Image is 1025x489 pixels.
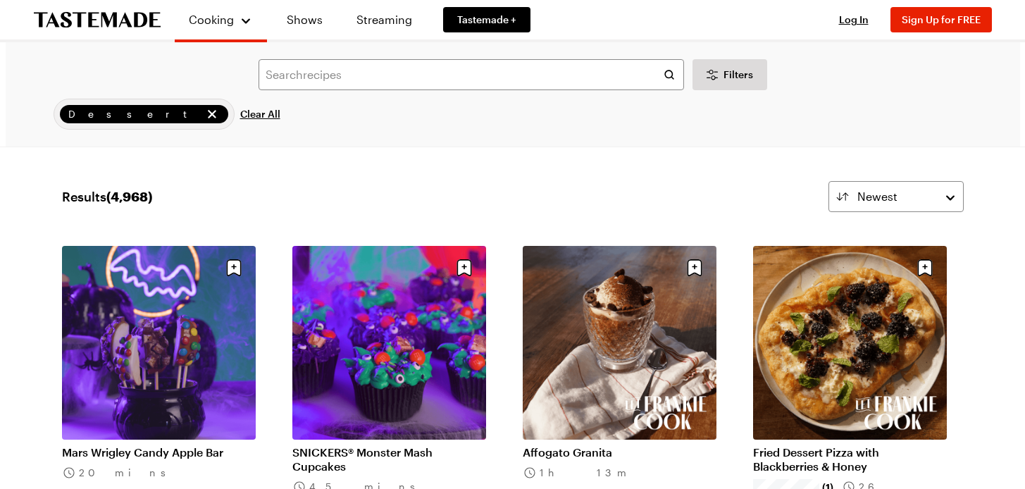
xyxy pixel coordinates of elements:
[890,7,992,32] button: Sign Up for FREE
[857,188,897,205] span: Newest
[240,99,280,130] button: Clear All
[204,106,220,122] button: remove Dessert
[457,13,516,27] span: Tastemade +
[68,106,201,122] span: Dessert
[106,189,152,204] span: ( 4,968 )
[451,254,478,281] button: Save recipe
[62,445,256,459] a: Mars Wrigley Candy Apple Bar
[839,13,869,25] span: Log In
[902,13,981,25] span: Sign Up for FREE
[189,6,253,34] button: Cooking
[240,107,280,121] span: Clear All
[34,12,161,28] a: To Tastemade Home Page
[826,13,882,27] button: Log In
[443,7,530,32] a: Tastemade +
[723,68,753,82] span: Filters
[692,59,767,90] button: Desktop filters
[828,181,964,212] button: Newest
[753,445,947,473] a: Fried Dessert Pizza with Blackberries & Honey
[523,445,716,459] a: Affogato Granita
[681,254,708,281] button: Save recipe
[912,254,938,281] button: Save recipe
[220,254,247,281] button: Save recipe
[189,13,234,26] span: Cooking
[62,187,152,206] span: Results
[292,445,486,473] a: SNICKERS® Monster Mash Cupcakes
